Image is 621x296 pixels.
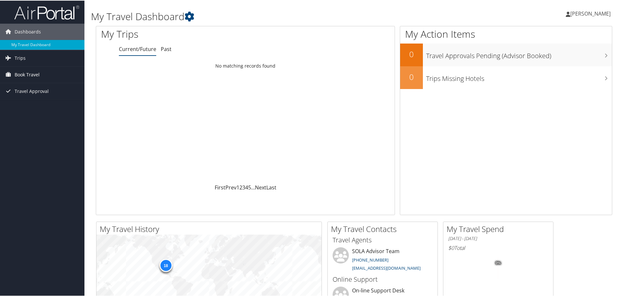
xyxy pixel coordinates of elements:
a: 5 [248,183,251,190]
h1: My Action Items [400,27,612,40]
span: $0 [448,244,454,251]
h2: My Travel Contacts [331,223,437,234]
h2: My Travel History [100,223,322,234]
span: [PERSON_NAME] [570,9,611,17]
span: Book Travel [15,66,40,82]
h2: 0 [400,71,423,82]
a: 0Trips Missing Hotels [400,66,612,88]
h3: Trips Missing Hotels [426,70,612,83]
a: Past [161,45,171,52]
h1: My Trips [101,27,265,40]
a: [EMAIL_ADDRESS][DOMAIN_NAME] [352,264,421,270]
a: 4 [245,183,248,190]
a: First [215,183,225,190]
a: 2 [239,183,242,190]
a: 3 [242,183,245,190]
a: Next [255,183,266,190]
h3: Travel Approvals Pending (Advisor Booked) [426,47,612,60]
h2: My Travel Spend [447,223,553,234]
h6: [DATE] - [DATE] [448,235,548,241]
h1: My Travel Dashboard [91,9,442,23]
span: Travel Approval [15,83,49,99]
span: Dashboards [15,23,41,39]
li: SOLA Advisor Team [329,247,436,273]
h6: Total [448,244,548,251]
a: [PERSON_NAME] [566,3,617,23]
img: airportal-logo.png [14,4,79,19]
a: Prev [225,183,236,190]
a: Last [266,183,276,190]
span: … [251,183,255,190]
h3: Online Support [333,274,433,283]
div: 18 [159,258,172,271]
a: [PHONE_NUMBER] [352,256,388,262]
span: Trips [15,49,26,66]
h3: Travel Agents [333,235,433,244]
a: 0Travel Approvals Pending (Advisor Booked) [400,43,612,66]
a: 1 [236,183,239,190]
tspan: 0% [496,261,501,264]
h2: 0 [400,48,423,59]
a: Current/Future [119,45,156,52]
td: No matching records found [96,59,395,71]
